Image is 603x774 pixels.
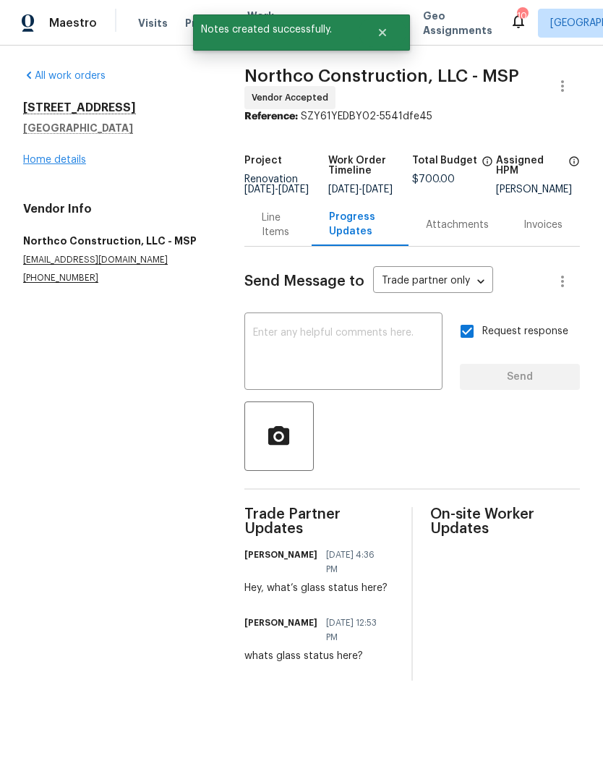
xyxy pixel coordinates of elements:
[328,156,412,176] h5: Work Order Timeline
[23,202,210,216] h4: Vendor Info
[23,155,86,165] a: Home details
[482,156,493,174] span: The total cost of line items that have been proposed by Opendoor. This sum includes line items th...
[49,16,97,30] span: Maestro
[426,218,489,232] div: Attachments
[244,581,394,595] div: Hey, what’s glass status here?
[278,184,309,195] span: [DATE]
[244,649,394,663] div: whats glass status here?
[262,210,295,239] div: Line Items
[138,16,168,30] span: Visits
[252,90,334,105] span: Vendor Accepted
[362,184,393,195] span: [DATE]
[244,616,317,630] h6: [PERSON_NAME]
[373,270,493,294] div: Trade partner only
[496,184,580,195] div: [PERSON_NAME]
[244,184,275,195] span: [DATE]
[423,9,492,38] span: Geo Assignments
[328,184,393,195] span: -
[185,16,230,30] span: Projects
[568,156,580,184] span: The hpm assigned to this work order.
[244,109,580,124] div: SZY61YEDBY02-5541dfe45
[326,616,385,645] span: [DATE] 12:53 PM
[244,548,317,562] h6: [PERSON_NAME]
[244,67,519,85] span: Northco Construction, LLC - MSP
[482,324,568,339] span: Request response
[430,507,580,536] span: On-site Worker Updates
[412,174,455,184] span: $700.00
[517,9,527,23] div: 10
[328,184,359,195] span: [DATE]
[244,184,309,195] span: -
[244,111,298,122] b: Reference:
[244,507,394,536] span: Trade Partner Updates
[496,156,564,176] h5: Assigned HPM
[247,9,284,38] span: Work Orders
[244,156,282,166] h5: Project
[23,234,210,248] h5: Northco Construction, LLC - MSP
[244,274,364,289] span: Send Message to
[329,210,391,239] div: Progress Updates
[193,14,359,45] span: Notes created successfully.
[412,156,477,166] h5: Total Budget
[23,71,106,81] a: All work orders
[244,174,309,195] span: Renovation
[523,218,563,232] div: Invoices
[359,18,406,47] button: Close
[326,548,385,577] span: [DATE] 4:36 PM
